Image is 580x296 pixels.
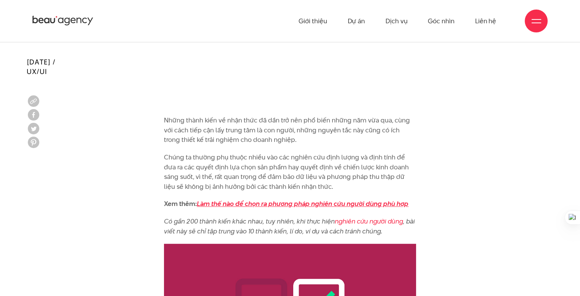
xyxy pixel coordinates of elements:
a: Làm thế nào để chọn ra phương pháp nghiên cứu người dùng phù hợp [197,199,408,208]
em: Có gần 200 thành kiến khác nhau, tuy nhiên, khi thực hiện , bài viết này sẽ chỉ tập trung vào 10 ... [164,217,415,236]
p: Chúng ta thường phụ thuộc nhiều vào các nghiên cứu định lượng và định tính để đưa ra các quyết đị... [164,153,416,191]
a: nghiên cứu người dùng [335,217,403,226]
strong: Xem thêm: [164,199,408,208]
span: [DATE] / UX/UI [27,57,56,76]
p: Những thành kiến về nhận thức đã dần trở nên phổ biến những năm vừa qua, cùng với cách tiếp cận l... [164,116,416,145]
